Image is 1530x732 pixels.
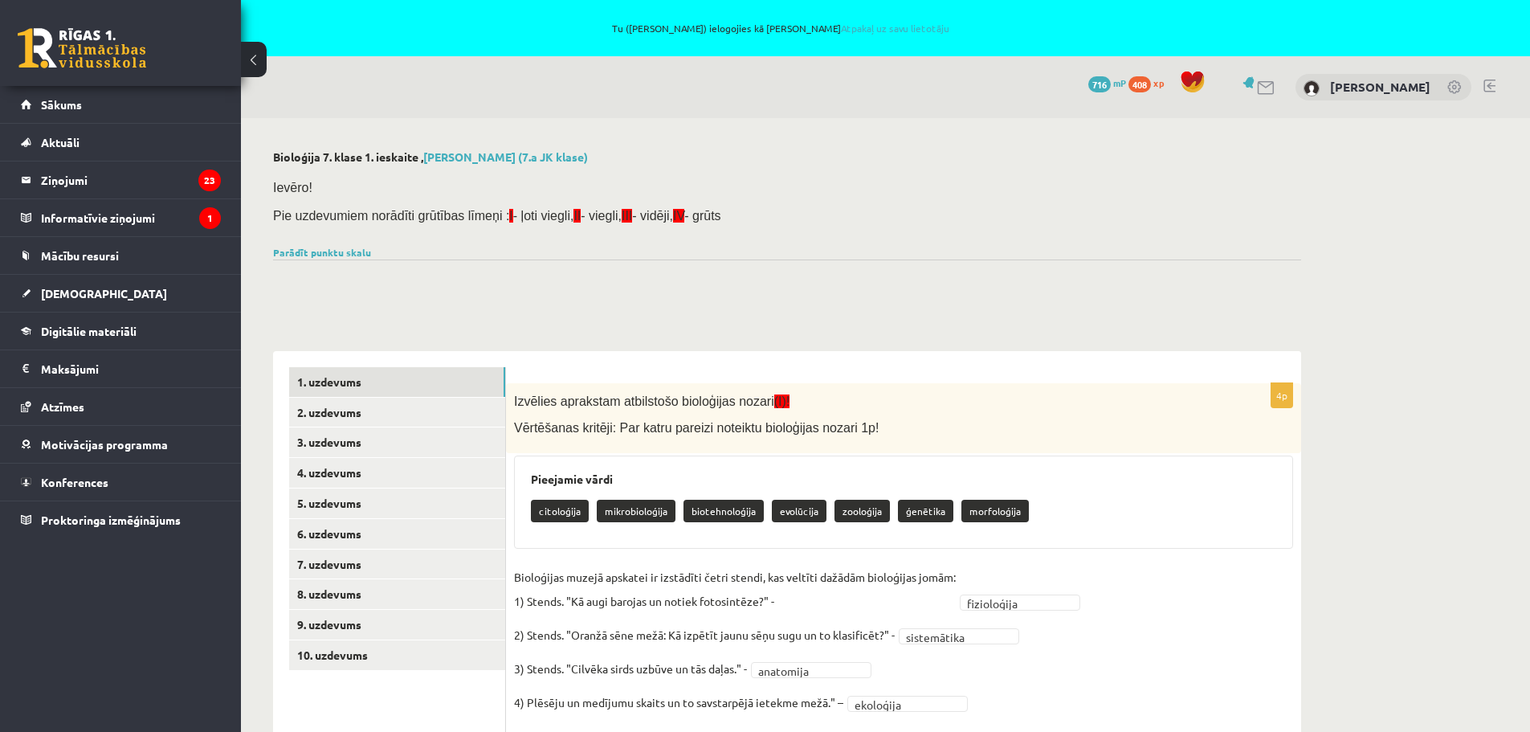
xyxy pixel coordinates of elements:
[289,427,505,457] a: 3. uzdevums
[289,550,505,579] a: 7. uzdevums
[1304,80,1320,96] img: Kristofers Vasiļjevs
[622,209,632,223] span: III
[198,170,221,191] i: 23
[21,464,221,501] a: Konferences
[683,500,764,522] p: biotehnoloģija
[199,207,221,229] i: 1
[21,426,221,463] a: Motivācijas programma
[514,656,747,681] p: 3) Stends. "Cilvēka sirds uzbūve un tās daļas." -
[772,500,826,522] p: evolūcija
[855,697,946,713] span: ekoloģija
[21,237,221,274] a: Mācību resursi
[41,162,221,198] legend: Ziņojumi
[514,565,956,613] p: Bioloģijas muzejā apskatei ir izstādīti četri stendi, kas veltīti dažādām bioloģijas jomām: 1) St...
[1088,76,1111,92] span: 716
[289,458,505,488] a: 4. uzdevums
[514,395,789,408] span: Izvēlies aprakstam atbilstošo bioloģijas nozari
[834,500,890,522] p: zooloģija
[673,209,684,223] span: IV
[21,313,221,350] a: Digitālie materiāli
[273,181,312,194] span: Ievēro!
[289,640,505,670] a: 10. uzdevums
[960,595,1080,611] a: fizioloģija
[774,395,790,408] span: (I)!
[41,513,181,527] span: Proktoringa izmēģinājums
[573,209,581,223] span: II
[1128,76,1172,89] a: 408 xp
[289,367,505,397] a: 1. uzdevums
[41,350,221,387] legend: Maksājumi
[514,623,895,647] p: 2) Stends. "Oranžā sēne mežā: Kā izpētīt jaunu sēņu sugu un to klasificēt?" -
[1271,382,1293,408] p: 4p
[1088,76,1126,89] a: 716 mP
[41,399,84,414] span: Atzīmes
[1128,76,1151,92] span: 408
[899,628,1019,644] a: sistemātika
[21,199,221,236] a: Informatīvie ziņojumi1
[21,388,221,425] a: Atzīmes
[289,519,505,549] a: 6. uzdevums
[18,28,146,68] a: Rīgas 1. Tālmācības vidusskola
[514,421,879,435] span: Vērtēšanas kritēji: Par katru pareizi noteiktu bioloģijas nozari 1p!
[1330,79,1430,95] a: [PERSON_NAME]
[1153,76,1164,89] span: xp
[289,610,505,640] a: 9. uzdevums
[531,500,589,522] p: citoloģija
[509,209,512,223] span: I
[21,162,221,198] a: Ziņojumi23
[41,248,119,263] span: Mācību resursi
[273,150,1301,164] h2: Bioloģija 7. klase 1. ieskaite ,
[751,662,871,678] a: anatomija
[41,97,82,112] span: Sākums
[273,209,721,223] span: Pie uzdevumiem norādīti grūtības līmeņi : - ļoti viegli, - viegli, - vidēji, - grūts
[273,246,371,259] a: Parādīt punktu skalu
[21,86,221,123] a: Sākums
[21,275,221,312] a: [DEMOGRAPHIC_DATA]
[514,690,843,714] p: 4) Plēsēju un medījumu skaits un to savstarpējā ietekme mežā." –
[1113,76,1126,89] span: mP
[597,500,675,522] p: mikrobioloģija
[41,324,137,338] span: Digitālie materiāli
[21,350,221,387] a: Maksājumi
[847,696,968,712] a: ekoloģija
[41,199,221,236] legend: Informatīvie ziņojumi
[906,629,998,645] span: sistemātika
[758,663,850,679] span: anatomija
[423,149,588,164] a: [PERSON_NAME] (7.a JK klase)
[21,501,221,538] a: Proktoringa izmēģinājums
[185,23,1377,33] span: Tu ([PERSON_NAME]) ielogojies kā [PERSON_NAME]
[961,500,1029,522] p: morfoloģija
[967,595,1059,611] span: fizioloģija
[41,286,167,301] span: [DEMOGRAPHIC_DATA]
[841,22,949,35] a: Atpakaļ uz savu lietotāju
[41,475,108,489] span: Konferences
[289,579,505,609] a: 8. uzdevums
[898,500,953,522] p: ģenētika
[289,398,505,427] a: 2. uzdevums
[41,135,80,149] span: Aktuāli
[21,124,221,161] a: Aktuāli
[531,472,1276,486] h3: Pieejamie vārdi
[41,437,168,452] span: Motivācijas programma
[289,489,505,518] a: 5. uzdevums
